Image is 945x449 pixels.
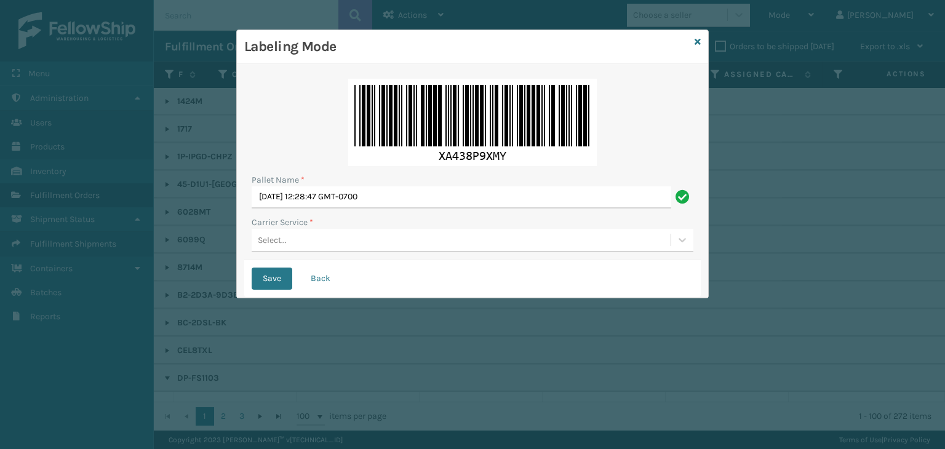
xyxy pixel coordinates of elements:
[252,268,292,290] button: Save
[252,216,313,229] label: Carrier Service
[258,234,287,247] div: Select...
[348,79,597,166] img: 8VF+4zAAAABklEQVQDABZjE5+I3tkTAAAAAElFTkSuQmCC
[244,38,690,56] h3: Labeling Mode
[252,173,305,186] label: Pallet Name
[300,268,341,290] button: Back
